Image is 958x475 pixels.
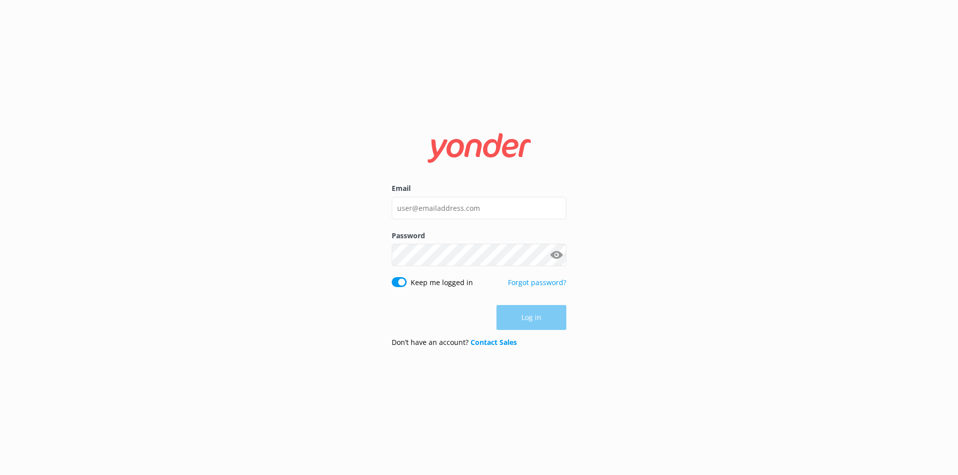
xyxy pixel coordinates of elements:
[508,278,566,287] a: Forgot password?
[392,337,517,348] p: Don’t have an account?
[392,230,566,241] label: Password
[546,245,566,265] button: Show password
[392,197,566,219] input: user@emailaddress.com
[392,183,566,194] label: Email
[471,337,517,347] a: Contact Sales
[411,277,473,288] label: Keep me logged in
